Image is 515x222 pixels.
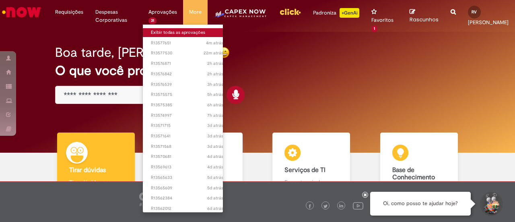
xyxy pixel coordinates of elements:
[143,59,231,68] a: Aberto R13576871 :
[143,184,231,193] a: Aberto R13565609 :
[151,174,223,181] span: R13565633
[207,185,223,191] time: 25/09/2025 10:06:00
[207,133,223,139] time: 26/09/2025 16:32:52
[151,154,223,160] span: R13570681
[207,164,223,170] span: 4d atrás
[207,71,223,77] span: 2h atrás
[207,60,223,66] time: 29/09/2025 13:33:02
[142,24,223,213] ul: Aprovações
[339,204,343,209] img: logo_footer_linkedin.png
[42,133,150,202] a: Tirar dúvidas Tirar dúvidas com Lupi Assist e Gen Ai
[151,60,223,67] span: R13576871
[143,39,231,48] a: Aberto R13577651 :
[143,132,231,141] a: Aberto R13571641 :
[340,8,359,18] p: +GenAi
[410,16,439,23] span: Rascunhos
[69,178,123,194] p: Tirar dúvidas com Lupi Assist e Gen Ai
[207,174,223,181] time: 25/09/2025 10:09:47
[207,195,223,201] time: 24/09/2025 11:07:00
[143,49,231,58] a: Aberto R13577530 :
[143,194,231,203] a: Aberto R13562384 :
[284,166,325,174] b: Serviços de TI
[207,102,223,108] time: 29/09/2025 09:37:49
[207,154,223,160] time: 26/09/2025 13:51:37
[323,204,328,208] img: logo_footer_twitter.png
[207,122,223,129] span: 3d atrás
[207,143,223,149] time: 26/09/2025 16:23:47
[143,142,231,151] a: Aberto R13571568 :
[206,40,223,46] time: 29/09/2025 15:20:03
[207,174,223,181] span: 5d atrás
[206,40,223,46] span: 4m atrás
[55,64,459,78] h2: O que você procura hoje?
[204,50,223,56] time: 29/09/2025 15:01:21
[207,81,223,87] time: 29/09/2025 12:20:44
[204,50,223,56] span: 22m atrás
[55,8,83,16] span: Requisições
[143,70,231,79] a: Aberto R13576842 :
[151,185,223,191] span: R13565609
[151,102,223,108] span: R13575385
[353,200,363,211] img: logo_footer_youtube.png
[151,71,223,77] span: R13576842
[279,6,301,18] img: click_logo_yellow_360x200.png
[207,195,223,201] span: 6d atrás
[370,192,471,216] div: Oi, como posso te ajudar hoje?
[472,9,477,15] span: RV
[151,40,223,46] span: R13577651
[257,133,365,202] a: Serviços de TI Encontre ajuda
[151,112,223,119] span: R13574997
[151,133,223,139] span: R13571641
[214,8,267,24] img: CapexLogo5.png
[371,25,377,32] span: 1
[1,4,42,20] img: ServiceNow
[207,91,223,98] span: 5h atrás
[151,50,223,56] span: R13577530
[207,164,223,170] time: 26/09/2025 10:09:22
[207,60,223,66] span: 2h atrás
[151,164,223,170] span: R13569613
[148,17,157,24] span: 31
[139,190,185,206] img: logo_footer_ambev_rotulo_gray.png
[479,192,503,216] button: Iniciar Conversa de Suporte
[143,111,231,120] a: Aberto R13574997 :
[189,8,202,16] span: More
[143,28,231,37] a: Exibir todas as aprovações
[392,166,435,181] b: Base de Conhecimento
[143,121,231,130] a: Aberto R13571715 :
[207,91,223,98] time: 29/09/2025 10:09:06
[207,112,223,118] time: 29/09/2025 08:41:21
[143,173,231,182] a: Aberto R13565633 :
[143,204,231,213] a: Aberto R13562012 :
[207,102,223,108] span: 6h atrás
[207,133,223,139] span: 3d atrás
[365,133,473,202] a: Base de Conhecimento Consulte e aprenda
[143,90,231,99] a: Aberto R13575575 :
[410,8,439,23] a: Rascunhos
[207,154,223,160] span: 4d atrás
[218,47,230,58] img: happy-face.png
[143,152,231,161] a: Aberto R13570681 :
[95,8,136,24] span: Despesas Corporativas
[313,8,359,18] div: Padroniza
[151,91,223,98] span: R13575575
[207,81,223,87] span: 3h atrás
[151,143,223,150] span: R13571568
[143,101,231,110] a: Aberto R13575385 :
[207,205,223,212] time: 24/09/2025 10:12:40
[55,46,218,60] h2: Boa tarde, [PERSON_NAME]
[371,16,393,24] span: Favoritos
[284,178,338,186] p: Encontre ajuda
[151,81,223,88] span: R13576539
[207,112,223,118] span: 7h atrás
[148,8,177,16] span: Aprovações
[151,122,223,129] span: R13571715
[151,205,223,212] span: R13562012
[468,19,509,26] span: [PERSON_NAME]
[308,204,312,208] img: logo_footer_facebook.png
[143,163,231,172] a: Aberto R13569613 :
[69,166,106,174] b: Tirar dúvidas
[207,143,223,149] span: 3d atrás
[207,185,223,191] span: 5d atrás
[207,71,223,77] time: 29/09/2025 13:26:56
